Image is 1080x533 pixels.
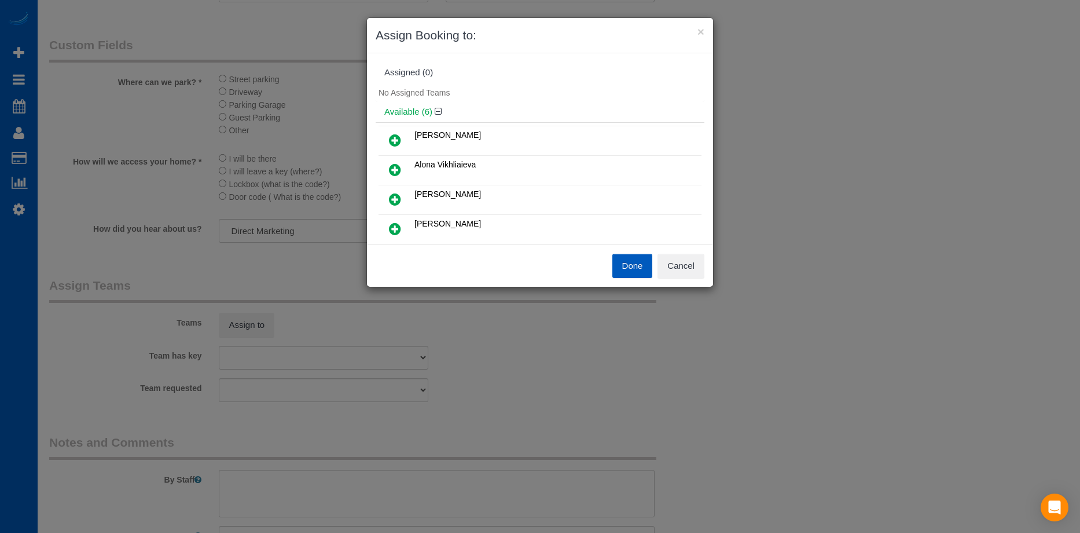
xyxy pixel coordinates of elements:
button: Done [612,254,653,278]
button: Cancel [657,254,704,278]
div: Assigned (0) [384,68,696,78]
h3: Assign Booking to: [376,27,704,44]
div: Open Intercom Messenger [1041,494,1068,521]
span: [PERSON_NAME] [414,219,481,228]
span: Alona Vikhliaieva [414,160,476,169]
span: No Assigned Teams [379,88,450,97]
span: [PERSON_NAME] [414,189,481,199]
button: × [697,25,704,38]
h4: Available (6) [384,107,696,117]
span: [PERSON_NAME] [414,130,481,140]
